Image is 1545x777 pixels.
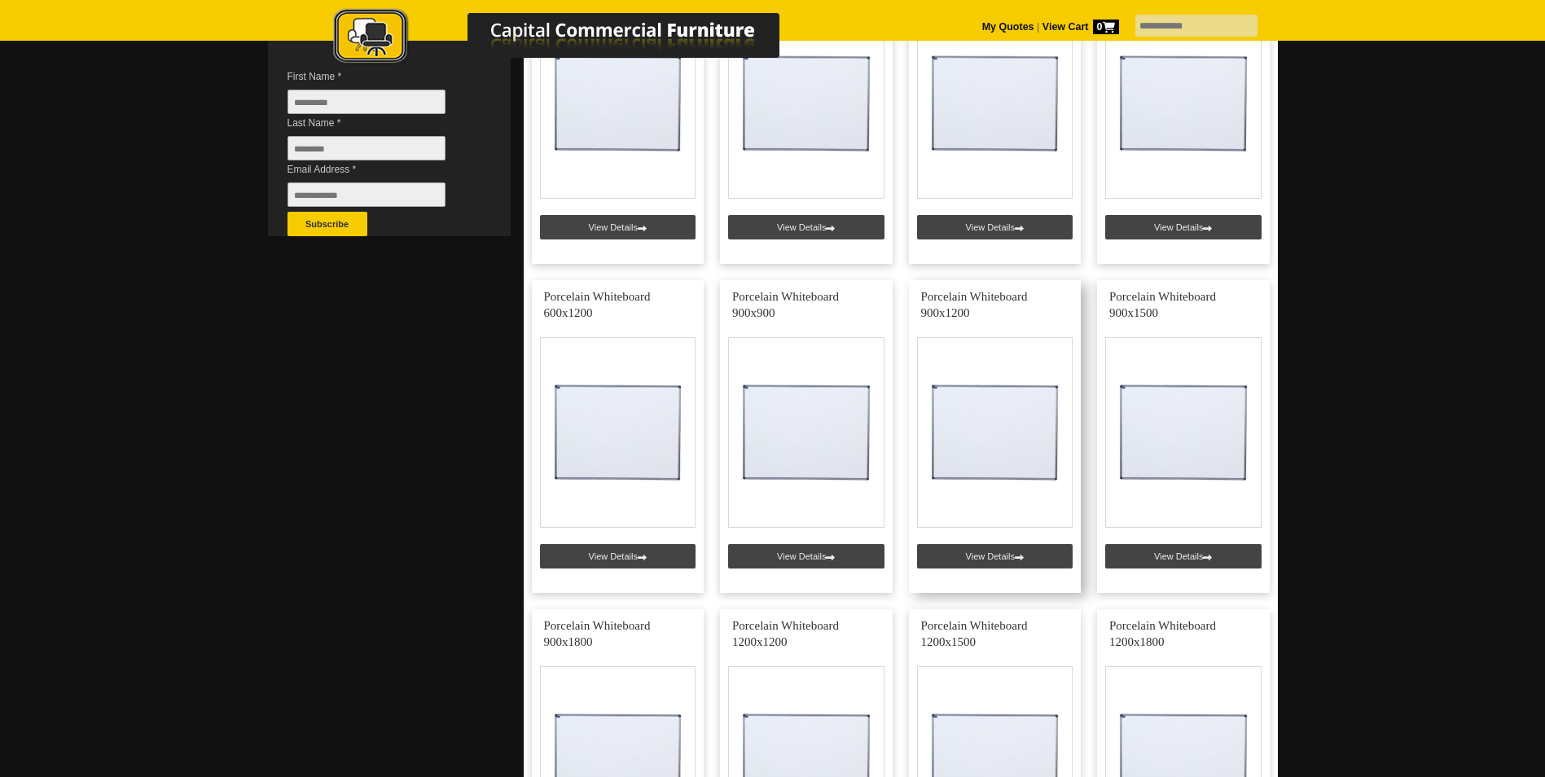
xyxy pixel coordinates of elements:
[287,115,470,131] span: Last Name *
[287,136,446,160] input: Last Name *
[1093,20,1119,34] span: 0
[287,161,470,178] span: Email Address *
[287,90,446,114] input: First Name *
[288,8,858,68] img: Capital Commercial Furniture Logo
[1042,21,1119,33] strong: View Cart
[287,68,470,85] span: First Name *
[287,182,446,207] input: Email Address *
[287,212,367,236] button: Subscribe
[1039,21,1118,33] a: View Cart0
[288,8,858,72] a: Capital Commercial Furniture Logo
[982,21,1034,33] a: My Quotes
